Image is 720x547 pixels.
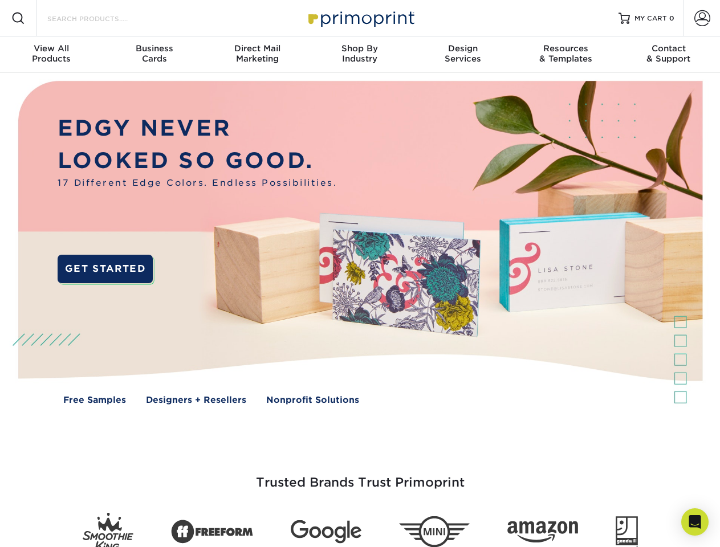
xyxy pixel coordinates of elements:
a: Resources& Templates [514,36,617,73]
div: Open Intercom Messenger [681,508,709,536]
img: Goodwill [616,516,638,547]
div: Marketing [206,43,308,64]
a: GET STARTED [58,255,153,283]
a: Designers + Resellers [146,394,246,407]
input: SEARCH PRODUCTS..... [46,11,157,25]
span: Direct Mail [206,43,308,54]
span: Resources [514,43,617,54]
a: Free Samples [63,394,126,407]
div: Services [412,43,514,64]
div: & Templates [514,43,617,64]
div: & Support [617,43,720,64]
img: Google [291,520,361,544]
span: Business [103,43,205,54]
p: LOOKED SO GOOD. [58,145,337,177]
a: Nonprofit Solutions [266,394,359,407]
span: 17 Different Edge Colors. Endless Possibilities. [58,177,337,190]
span: MY CART [634,14,667,23]
a: DesignServices [412,36,514,73]
a: Direct MailMarketing [206,36,308,73]
a: Contact& Support [617,36,720,73]
img: Amazon [507,521,578,543]
span: Shop By [308,43,411,54]
span: Contact [617,43,720,54]
span: 0 [669,14,674,22]
h3: Trusted Brands Trust Primoprint [27,448,694,504]
span: Design [412,43,514,54]
a: BusinessCards [103,36,205,73]
div: Cards [103,43,205,64]
img: Primoprint [303,6,417,30]
div: Industry [308,43,411,64]
a: Shop ByIndustry [308,36,411,73]
p: EDGY NEVER [58,112,337,145]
